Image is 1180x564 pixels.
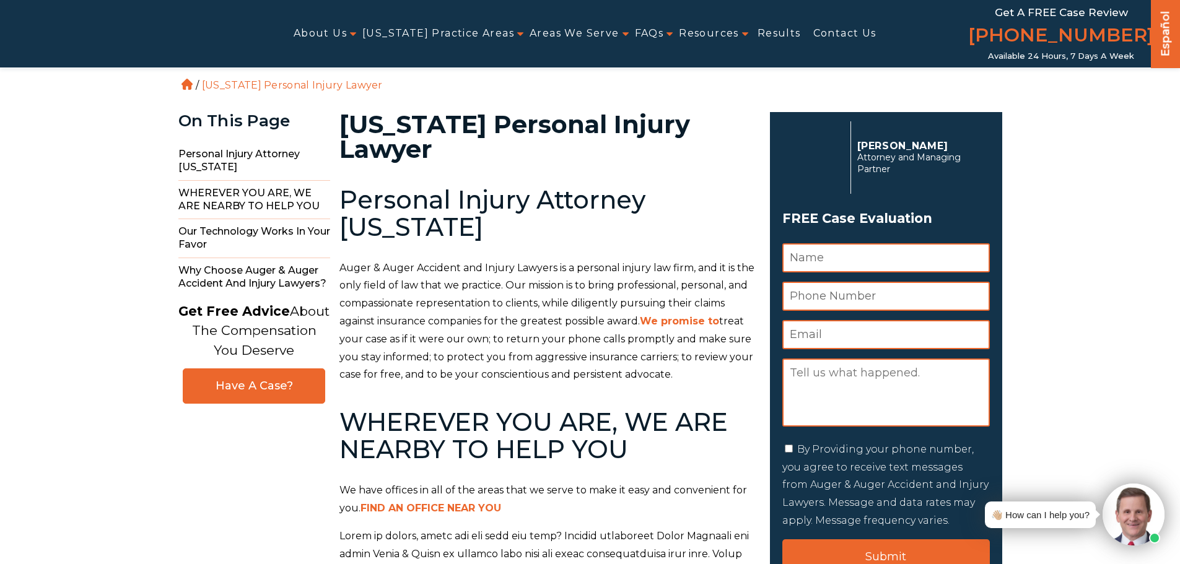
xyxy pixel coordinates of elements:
div: 👋🏼 How can I help you? [991,506,1090,523]
p: Auger & Auger Accident and Injury Lawyers is a personal injury law firm, and it is the only field... [339,259,755,384]
input: Email [782,320,990,349]
label: By Providing your phone number, you agree to receive text messages from Auger & Auger Accident an... [782,443,989,526]
a: FAQs [635,20,664,48]
p: We have offices in all of the areas that we serve to make it easy and convenient for you. [339,482,755,518]
a: Resources [679,20,739,48]
a: [US_STATE] Practice Areas [362,20,514,48]
span: Our Technology Works in Your Favor [178,219,330,258]
span: WHEREVER YOU ARE, WE ARE NEARBY TO HELP YOU [178,181,330,220]
input: Phone Number [782,282,990,311]
span: Why Choose Auger & Auger Accident and Injury Lawyers? [178,258,330,297]
img: Herbert Auger [782,126,844,188]
span: Have A Case? [196,379,312,393]
li: [US_STATE] Personal Injury Lawyer [199,79,386,91]
div: On This Page [178,112,330,130]
img: Intaker widget Avatar [1103,484,1165,545]
span: Attorney and Managing Partner [857,152,983,175]
a: Have A Case? [183,368,325,404]
h1: [US_STATE] Personal Injury Lawyer [339,112,755,162]
p: [PERSON_NAME] [857,140,983,152]
a: About Us [294,20,347,48]
h2: WHEREVER YOU ARE, WE ARE NEARBY TO HELP YOU [339,409,755,463]
a: We promise to [640,315,719,327]
span: Personal Injury Attorney [US_STATE] [178,142,330,181]
span: Available 24 Hours, 7 Days a Week [988,51,1134,61]
h2: Personal Injury Attorney [US_STATE] [339,186,755,241]
img: Auger & Auger Accident and Injury Lawyers Logo [7,19,201,49]
a: FIND AN OFFICE NEAR YOU [361,502,501,514]
span: Get a FREE Case Review [995,6,1128,19]
strong: Get Free Advice [178,303,290,319]
a: Results [758,20,801,48]
input: Name [782,243,990,272]
a: Home [181,79,193,90]
p: About The Compensation You Deserve [178,302,330,360]
a: Areas We Serve [530,20,619,48]
a: Contact Us [813,20,876,48]
span: FREE Case Evaluation [782,207,990,230]
a: [PHONE_NUMBER] [968,22,1154,51]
